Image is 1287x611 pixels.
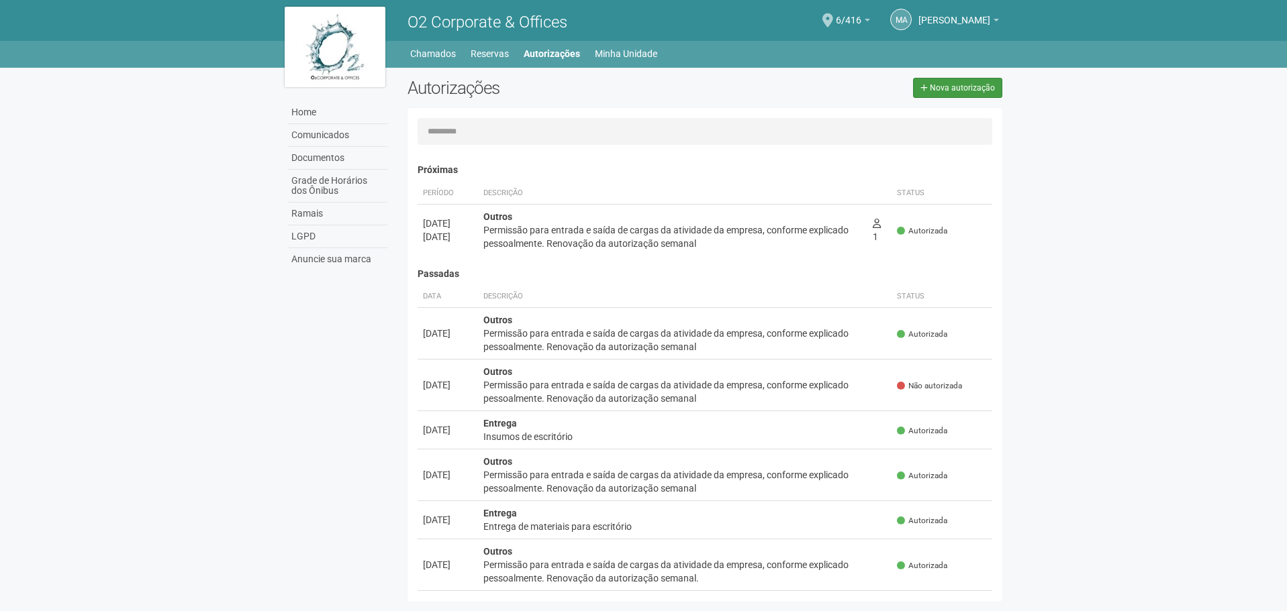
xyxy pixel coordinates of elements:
img: logo.jpg [285,7,385,87]
th: Data [418,286,478,308]
strong: Outros [483,366,512,377]
a: Nova autorização [913,78,1002,98]
th: Descrição [478,182,867,205]
div: Insumos de escritório [483,430,887,443]
div: [DATE] [423,230,473,243]
div: [DATE] [423,378,473,392]
h4: Próximas [418,165,993,175]
a: Anuncie sua marca [288,248,387,270]
span: Não autorizada [897,380,962,392]
a: [PERSON_NAME] [918,17,999,27]
h2: Autorizações [408,78,695,98]
a: MA [890,9,912,30]
div: [DATE] [423,468,473,482]
a: Reservas [471,44,509,63]
span: Autorizada [897,329,947,340]
th: Descrição [478,286,892,308]
strong: Outros [483,315,512,325]
a: Grade de Horários dos Ônibus [288,170,387,203]
th: Período [418,182,478,205]
strong: Entrega [483,508,517,518]
div: [DATE] [423,423,473,437]
a: Chamados [410,44,456,63]
div: [DATE] [423,558,473,571]
strong: Outros [483,211,512,222]
div: [DATE] [423,327,473,340]
strong: Outros [483,546,512,557]
div: Permissão para entrada e saída de cargas da atividade da empresa, conforme explicado pessoalmente... [483,558,887,585]
a: Autorizações [524,44,580,63]
th: Status [892,182,992,205]
div: [DATE] [423,217,473,230]
span: 6/416 [836,2,861,25]
div: Entrega de materiais para escritório [483,520,887,533]
strong: Entrega [483,418,517,429]
span: Nova autorização [930,83,995,93]
span: O2 Corporate & Offices [408,13,567,32]
span: Autorizada [897,515,947,526]
div: [DATE] [423,513,473,526]
span: Autorizada [897,425,947,437]
div: Permissão para entrada e saída de cargas da atividade da empresa, conforme explicado pessoalmente... [483,468,887,495]
a: 6/416 [836,17,870,27]
span: 1 [873,218,881,242]
div: Permissão para entrada e saída de cargas da atividade da empresa, conforme explicado pessoalmente... [483,378,887,405]
span: Autorizada [897,225,947,237]
a: Documentos [288,147,387,170]
strong: Outros [483,456,512,467]
span: Marco Antônio Castro [918,2,990,25]
a: Home [288,101,387,124]
a: LGPD [288,225,387,248]
th: Status [892,286,992,308]
div: Permissão para entrada e saída de cargas da atividade da empresa, conforme explicado pessoalmente... [483,327,887,353]
span: Autorizada [897,560,947,571]
span: Autorizada [897,470,947,482]
a: Comunicados [288,124,387,147]
h4: Passadas [418,269,993,279]
div: Permissão para entrada e saída de cargas da atividade da empresa, conforme explicado pessoalmente... [483,223,862,250]
a: Ramais [288,203,387,225]
a: Minha Unidade [595,44,657,63]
